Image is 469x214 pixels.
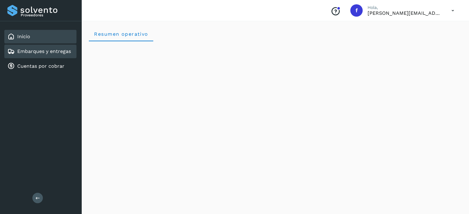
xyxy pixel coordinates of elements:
div: Embarques y entregas [4,45,76,58]
p: flor.compean@gruporeyes.com.mx [368,10,442,16]
div: Inicio [4,30,76,43]
a: Cuentas por cobrar [17,63,64,69]
p: Proveedores [21,13,74,17]
div: Cuentas por cobrar [4,59,76,73]
span: Resumen operativo [94,31,148,37]
a: Embarques y entregas [17,48,71,54]
p: Hola, [368,5,442,10]
a: Inicio [17,34,30,39]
